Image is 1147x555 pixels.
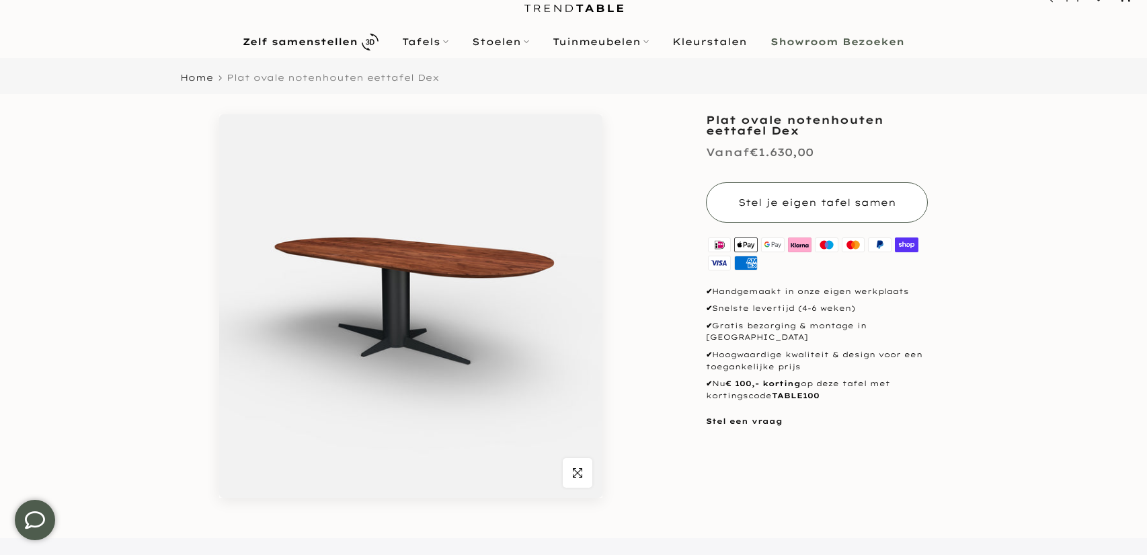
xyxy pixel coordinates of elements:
[706,349,928,373] p: Hoogwaardige kwaliteit & design voor een toegankelijke prijs
[760,236,787,254] img: google pay
[738,196,896,209] span: Stel je eigen tafel samen
[706,350,712,359] strong: ✔
[706,254,733,272] img: visa
[867,236,894,254] img: paypal
[759,34,916,50] a: Showroom Bezoeken
[391,34,461,50] a: Tafels
[541,34,661,50] a: Tuinmeubelen
[180,73,213,82] a: Home
[706,143,814,162] div: €1.630,00
[706,379,712,388] strong: ✔
[840,236,867,254] img: master
[894,236,920,254] img: shopify pay
[706,378,928,402] p: Nu op deze tafel met kortingscode
[706,114,928,136] h1: Plat ovale notenhouten eettafel Dex
[786,236,813,254] img: klarna
[231,30,391,54] a: Zelf samenstellen
[772,391,820,400] strong: TABLE100
[706,286,928,298] p: Handgemaakt in onze eigen werkplaats
[706,145,750,159] span: Vanaf
[706,416,783,426] a: Stel een vraag
[733,236,760,254] img: apple pay
[706,303,928,315] p: Snelste levertijd (4-6 weken)
[461,34,541,50] a: Stoelen
[706,236,733,254] img: ideal
[813,236,840,254] img: maestro
[706,320,928,344] p: Gratis bezorging & montage in [GEOGRAPHIC_DATA]
[770,37,904,46] b: Showroom Bezoeken
[706,321,712,330] strong: ✔
[706,287,712,296] strong: ✔
[1,486,69,554] iframe: toggle-frame
[243,37,358,46] b: Zelf samenstellen
[706,303,712,313] strong: ✔
[725,379,801,388] strong: € 100,- korting
[227,72,440,83] span: Plat ovale notenhouten eettafel Dex
[661,34,759,50] a: Kleurstalen
[706,182,928,223] button: Stel je eigen tafel samen
[733,254,760,272] img: american express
